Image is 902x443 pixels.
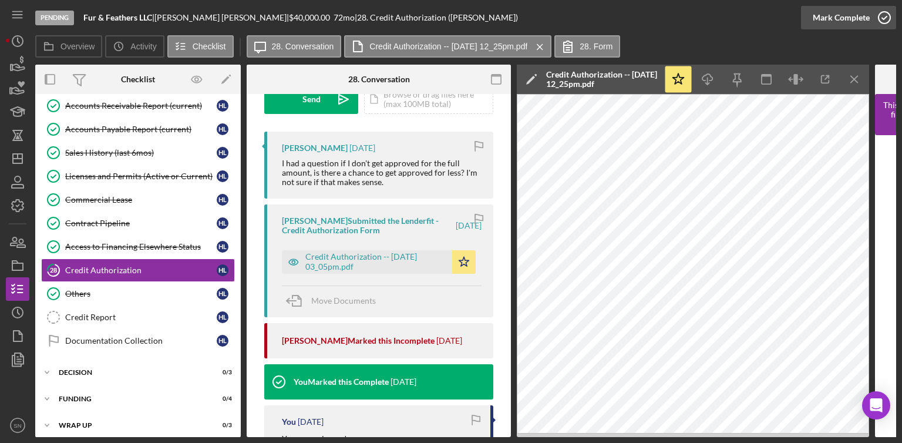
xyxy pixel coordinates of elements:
div: Credit Authorization -- [DATE] 12_25pm.pdf [546,70,658,89]
div: H L [217,241,228,253]
div: Accounts Receivable Report (current) [65,101,217,110]
div: 0 / 4 [211,395,232,402]
div: Access to Financing Elsewhere Status [65,242,217,251]
div: 28. Conversation [348,75,410,84]
time: 2025-07-29 19:05 [456,221,482,230]
div: H L [217,100,228,112]
div: H L [217,123,228,135]
div: You [282,417,296,427]
span: Move Documents [311,296,376,306]
label: Checklist [193,42,226,51]
div: Pending [35,11,74,25]
button: Credit Authorization -- [DATE] 12_25pm.pdf [344,35,551,58]
div: H L [217,335,228,347]
a: Credit ReportHL [41,306,235,329]
button: 28. Conversation [247,35,342,58]
div: I had a question if I don't get approved for the full amount, is there a chance to get approved f... [282,159,482,187]
b: Fur & Feathers LLC [83,12,152,22]
div: 72 mo [334,13,355,22]
label: Credit Authorization -- [DATE] 12_25pm.pdf [369,42,527,51]
div: H L [217,170,228,182]
a: Documentation CollectionHL [41,329,235,353]
div: Open Intercom Messenger [862,391,890,419]
a: Licenses and Permits (Active or Current)HL [41,165,235,188]
div: Wrap up [59,422,203,429]
button: Activity [105,35,164,58]
label: 28. Conversation [272,42,334,51]
div: H L [217,264,228,276]
div: | 28. Credit Authorization ([PERSON_NAME]) [355,13,518,22]
div: Accounts Payable Report (current) [65,125,217,134]
div: H L [217,217,228,229]
div: Credit Authorization [65,266,217,275]
div: H L [217,311,228,323]
div: $40,000.00 [289,13,334,22]
div: Contract Pipeline [65,219,217,228]
button: Mark Complete [801,6,896,29]
a: Commercial LeaseHL [41,188,235,212]
a: Accounts Receivable Report (current)HL [41,94,235,118]
div: [PERSON_NAME] Submitted the Lenderfit - Credit Authorization Form [282,216,454,235]
a: OthersHL [41,282,235,306]
div: Decision [59,369,203,376]
div: Commercial Lease [65,195,217,204]
time: 2025-05-29 15:34 [391,377,416,387]
a: Access to Financing Elsewhere StatusHL [41,235,235,259]
time: 2025-07-29 18:46 [436,336,462,345]
button: Credit Authorization -- [DATE] 03_05pm.pdf [282,250,476,274]
div: H L [217,194,228,206]
div: [PERSON_NAME] [PERSON_NAME] | [154,13,289,22]
label: 28. Form [580,42,612,51]
a: Accounts Payable Report (current)HL [41,118,235,141]
div: Licenses and Permits (Active or Current) [65,172,217,181]
button: Move Documents [282,286,388,316]
time: 2025-07-29 19:06 [349,143,375,153]
button: Send [264,85,358,114]
time: 2025-05-28 18:40 [298,417,324,427]
div: You Marked this Complete [294,377,389,387]
a: Sales History (last 6mos)HL [41,141,235,165]
label: Overview [60,42,95,51]
a: 28Credit AuthorizationHL [41,259,235,282]
div: Documentation Collection [65,336,217,345]
button: Overview [35,35,102,58]
button: Checklist [167,35,234,58]
tspan: 28 [50,266,57,274]
div: Credit Authorization -- [DATE] 03_05pm.pdf [305,252,446,271]
div: [PERSON_NAME] Marked this Incomplete [282,336,435,345]
label: Activity [130,42,156,51]
div: H L [217,147,228,159]
button: 28. Form [554,35,620,58]
text: SN [14,422,21,429]
div: Sales History (last 6mos) [65,148,217,157]
div: 0 / 3 [211,422,232,429]
div: | [83,13,154,22]
div: [PERSON_NAME] [282,143,348,153]
div: Mark Complete [813,6,870,29]
div: Send [302,85,321,114]
a: Contract PipelineHL [41,212,235,235]
div: 0 / 3 [211,369,232,376]
button: SN [6,414,29,437]
div: Checklist [121,75,155,84]
div: H L [217,288,228,300]
div: Funding [59,395,203,402]
div: Others [65,289,217,298]
div: Credit Report [65,313,217,322]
